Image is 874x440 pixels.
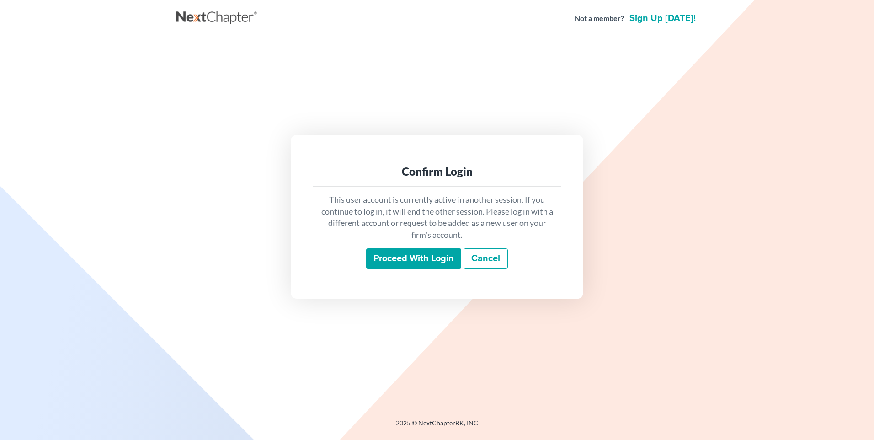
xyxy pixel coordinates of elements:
div: Confirm Login [320,164,554,179]
strong: Not a member? [575,13,624,24]
div: 2025 © NextChapterBK, INC [176,419,698,435]
a: Sign up [DATE]! [628,14,698,23]
a: Cancel [464,248,508,269]
input: Proceed with login [366,248,461,269]
p: This user account is currently active in another session. If you continue to log in, it will end ... [320,194,554,241]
